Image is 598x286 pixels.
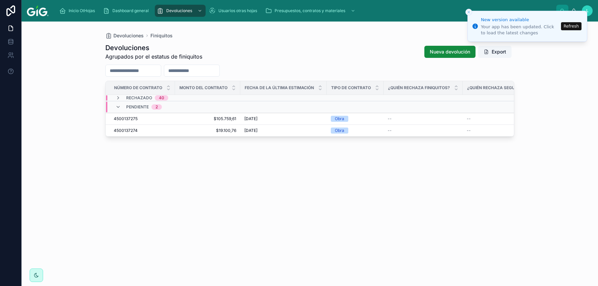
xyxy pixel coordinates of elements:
[467,128,471,133] span: --
[467,116,555,121] a: --
[150,32,173,39] a: Finiquitos
[244,116,323,121] a: [DATE]
[388,116,392,121] span: --
[105,43,202,52] h1: Devoluciones
[207,5,262,17] a: Usuarios otras hojas
[57,5,100,17] a: Inicio OtHojas
[166,8,192,13] span: Devoluciones
[481,24,559,36] div: Your app has been updated. Click to load the latest changes
[388,128,459,133] a: --
[561,22,582,30] button: Refresh
[27,5,48,16] img: App logo
[101,5,153,17] a: Dashboard general
[114,85,162,91] span: Número de contrato
[155,104,158,110] div: 2
[126,104,149,110] span: Pendiente
[113,32,144,39] span: Devoluciones
[275,8,345,13] span: Presupuestos, contratos y materiales
[245,85,314,91] span: Fecha de la última estimación
[112,8,149,13] span: Dashboard general
[179,128,236,133] a: $19.100,76
[335,128,344,134] div: Obra
[114,116,138,121] span: 4500137275
[155,5,206,17] a: Devoluciones
[105,52,202,61] span: Agrupados por el estatus de finiquitos
[331,116,380,122] a: Obra
[388,85,450,91] span: ¿Quién rechaza Finiquitos?
[105,32,144,39] a: Devoluciones
[179,116,236,121] a: $105.759,61
[430,48,470,55] span: Nueva devolución
[263,5,359,17] a: Presupuestos, contratos y materiales
[179,85,227,91] span: Monto del contrato
[114,128,138,133] span: 4500137274
[114,116,171,121] a: 4500137275
[244,116,257,121] span: [DATE]
[331,85,371,91] span: Tipo de contrato
[388,128,392,133] span: --
[244,128,257,133] span: [DATE]
[465,9,472,15] button: Close toast
[478,46,512,58] button: Export
[335,116,344,122] div: Obra
[126,95,152,101] span: Rechazado
[424,46,476,58] button: Nueva devolución
[481,16,559,23] div: New version available
[388,116,459,121] a: --
[331,128,380,134] a: Obra
[159,95,164,101] div: 40
[467,128,555,133] a: --
[69,8,95,13] span: Inicio OtHojas
[114,128,171,133] a: 4500137274
[244,128,323,133] a: [DATE]
[586,8,589,13] span: L
[467,85,546,91] span: ¿Quién rechaza Seguridad Social?
[218,8,257,13] span: Usuarios otras hojas
[54,3,556,18] div: scrollable content
[467,116,471,121] span: --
